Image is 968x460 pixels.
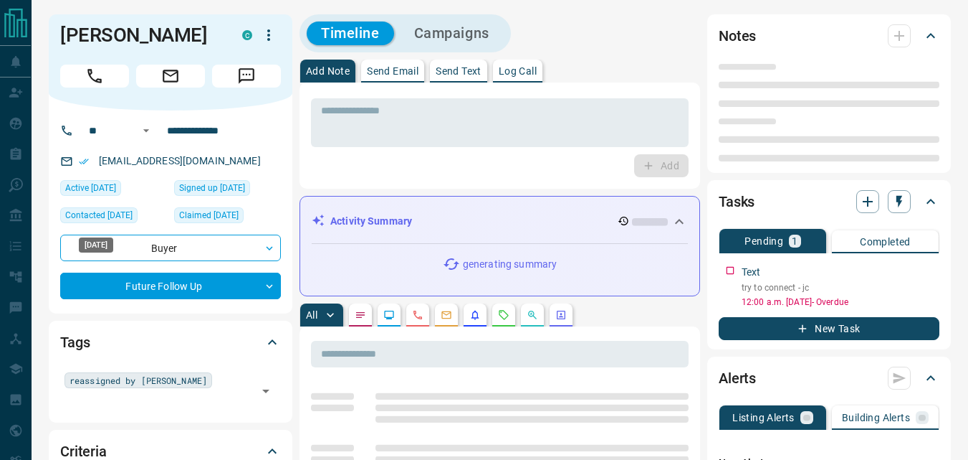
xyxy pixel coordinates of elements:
[174,207,281,227] div: Thu Oct 24 2024
[174,180,281,200] div: Fri Jul 12 2019
[742,296,939,309] p: 12:00 a.m. [DATE] - Overdue
[498,309,509,321] svg: Requests
[60,65,129,88] span: Call
[842,413,910,423] p: Building Alerts
[99,155,261,166] a: [EMAIL_ADDRESS][DOMAIN_NAME]
[719,24,756,47] h2: Notes
[212,65,281,88] span: Message
[383,309,395,321] svg: Lead Browsing Activity
[719,361,939,395] div: Alerts
[355,309,366,321] svg: Notes
[65,208,133,222] span: Contacted [DATE]
[367,66,418,76] p: Send Email
[79,238,113,253] div: [DATE]
[306,310,317,320] p: All
[719,184,939,219] div: Tasks
[412,309,423,321] svg: Calls
[792,236,797,246] p: 1
[312,208,688,235] div: Activity Summary
[60,325,281,360] div: Tags
[138,122,155,139] button: Open
[499,66,537,76] p: Log Call
[860,237,911,247] p: Completed
[60,180,167,200] div: Thu Aug 07 2025
[742,281,939,294] p: try to connect - jc
[306,66,350,76] p: Add Note
[719,317,939,340] button: New Task
[60,273,281,299] div: Future Follow Up
[744,236,783,246] p: Pending
[330,214,412,229] p: Activity Summary
[732,413,795,423] p: Listing Alerts
[719,190,754,213] h2: Tasks
[463,257,557,272] p: generating summary
[179,208,239,222] span: Claimed [DATE]
[719,367,756,390] h2: Alerts
[256,381,276,401] button: Open
[242,30,252,40] div: condos.ca
[60,24,221,47] h1: [PERSON_NAME]
[742,265,761,280] p: Text
[136,65,205,88] span: Email
[60,235,281,261] div: Buyer
[436,66,481,76] p: Send Text
[65,181,116,195] span: Active [DATE]
[179,181,245,195] span: Signed up [DATE]
[307,22,394,45] button: Timeline
[469,309,481,321] svg: Listing Alerts
[400,22,504,45] button: Campaigns
[60,207,167,227] div: Sat Mar 22 2025
[527,309,538,321] svg: Opportunities
[79,156,89,166] svg: Email Verified
[70,373,207,388] span: reassigned by [PERSON_NAME]
[719,19,939,53] div: Notes
[555,309,567,321] svg: Agent Actions
[60,331,90,354] h2: Tags
[441,309,452,321] svg: Emails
